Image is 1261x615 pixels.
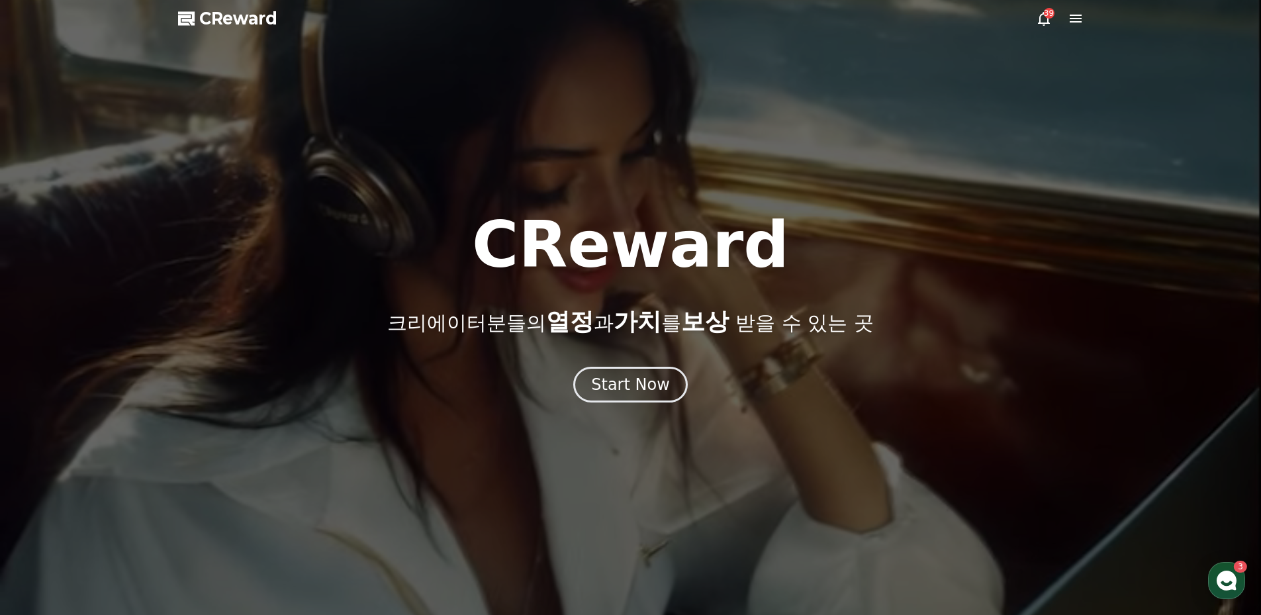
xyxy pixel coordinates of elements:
[591,374,670,395] div: Start Now
[1044,8,1054,19] div: 39
[4,420,87,453] a: 홈
[87,420,171,453] a: 3대화
[1036,11,1052,26] a: 39
[134,419,139,430] span: 3
[614,308,661,335] span: 가치
[42,440,50,450] span: 홈
[171,420,254,453] a: 설정
[178,8,277,29] a: CReward
[573,367,688,402] button: Start Now
[681,308,729,335] span: 보상
[472,213,789,277] h1: CReward
[387,308,873,335] p: 크리에이터분들의 과 를 받을 수 있는 곳
[573,380,688,393] a: Start Now
[121,440,137,451] span: 대화
[205,440,220,450] span: 설정
[199,8,277,29] span: CReward
[546,308,594,335] span: 열정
